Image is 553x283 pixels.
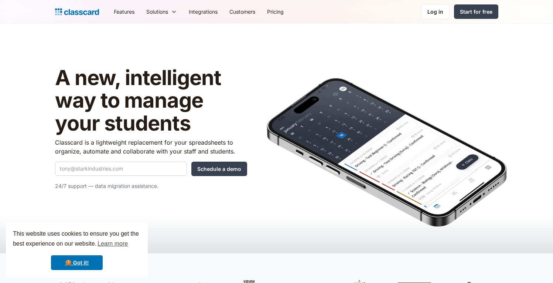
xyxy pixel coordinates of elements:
[96,238,129,249] a: learn more about cookies
[223,3,261,20] a: Customers
[427,8,443,16] div: Log in
[55,7,99,17] a: Logo
[421,4,450,19] a: Log in
[55,138,247,156] p: Classcard is a lightweight replacement for your spreadsheets to organize, automate and collaborat...
[140,3,183,20] div: Solutions
[183,3,223,20] a: Integrations
[6,222,148,277] div: cookieconsent
[108,3,140,20] a: Features
[460,8,492,16] div: Start for free
[55,182,247,191] p: 24/7 support — data migration assistance.
[146,8,168,16] div: Solutions
[454,4,498,19] a: Start for free
[13,229,141,249] span: This website uses cookies to ensure you get the best experience on our website.
[261,3,290,20] a: Pricing
[55,67,247,135] h1: A new, intelligent way to manage your students
[55,162,247,176] form: Quick Demo Form
[191,162,247,176] input: Schedule a demo
[51,255,103,270] a: dismiss cookie message
[55,162,187,176] input: tony@starkindustries.com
